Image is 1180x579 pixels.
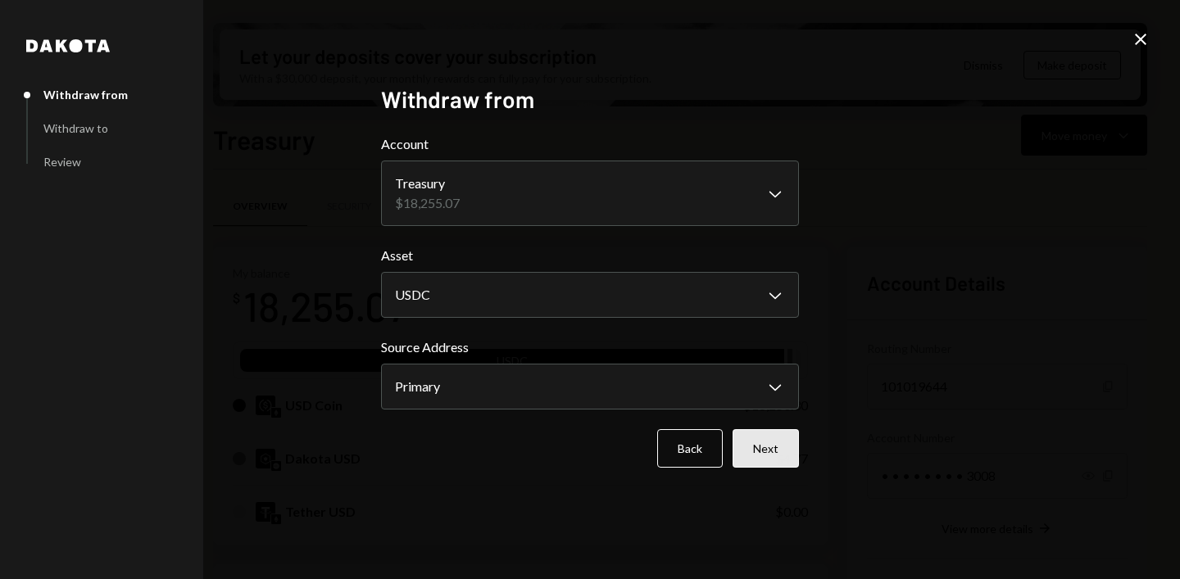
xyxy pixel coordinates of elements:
button: Account [381,161,799,226]
label: Source Address [381,337,799,357]
button: Source Address [381,364,799,409]
button: Next [733,429,799,468]
h2: Withdraw from [381,84,799,115]
button: Back [657,429,723,468]
div: Review [43,155,81,169]
div: Withdraw to [43,121,108,135]
label: Account [381,134,799,154]
button: Asset [381,272,799,318]
div: Withdraw from [43,88,128,102]
label: Asset [381,246,799,265]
